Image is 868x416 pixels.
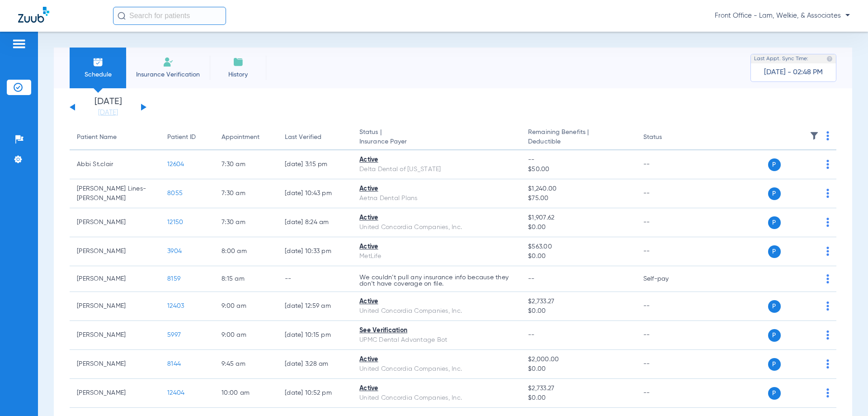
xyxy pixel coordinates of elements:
[70,350,160,379] td: [PERSON_NAME]
[359,155,514,165] div: Active
[222,133,270,142] div: Appointment
[359,165,514,174] div: Delta Dental of [US_STATE]
[278,379,352,408] td: [DATE] 10:52 PM
[214,179,278,208] td: 7:30 AM
[214,321,278,350] td: 9:00 AM
[278,266,352,292] td: --
[636,125,697,150] th: Status
[278,237,352,266] td: [DATE] 10:33 PM
[278,321,352,350] td: [DATE] 10:15 PM
[636,379,697,408] td: --
[217,70,259,79] span: History
[826,359,829,368] img: group-dot-blue.svg
[70,179,160,208] td: [PERSON_NAME] Lines-[PERSON_NAME]
[528,252,628,261] span: $0.00
[768,358,781,371] span: P
[359,384,514,393] div: Active
[810,131,819,140] img: filter.svg
[167,219,183,225] span: 12150
[278,208,352,237] td: [DATE] 8:24 AM
[528,137,628,147] span: Deductible
[70,379,160,408] td: [PERSON_NAME]
[528,393,628,403] span: $0.00
[77,133,117,142] div: Patient Name
[826,274,829,283] img: group-dot-blue.svg
[359,194,514,203] div: Aetna Dental Plans
[636,237,697,266] td: --
[636,150,697,179] td: --
[521,125,636,150] th: Remaining Benefits |
[826,218,829,227] img: group-dot-blue.svg
[70,266,160,292] td: [PERSON_NAME]
[70,208,160,237] td: [PERSON_NAME]
[81,108,135,117] a: [DATE]
[285,133,321,142] div: Last Verified
[359,393,514,403] div: United Concordia Companies, Inc.
[118,12,126,20] img: Search Icon
[528,155,628,165] span: --
[214,266,278,292] td: 8:15 AM
[222,133,259,142] div: Appointment
[214,350,278,379] td: 9:45 AM
[528,384,628,393] span: $2,733.27
[70,150,160,179] td: Abbi St.clair
[278,179,352,208] td: [DATE] 10:43 PM
[528,242,628,252] span: $563.00
[70,292,160,321] td: [PERSON_NAME]
[167,161,184,167] span: 12604
[81,97,135,117] li: [DATE]
[167,390,184,396] span: 12404
[359,274,514,287] p: We couldn’t pull any insurance info because they don’t have coverage on file.
[823,373,868,416] iframe: Chat Widget
[285,133,345,142] div: Last Verified
[214,292,278,321] td: 9:00 AM
[359,297,514,306] div: Active
[636,350,697,379] td: --
[278,350,352,379] td: [DATE] 3:28 AM
[12,38,26,49] img: hamburger-icon
[528,165,628,174] span: $50.00
[528,297,628,306] span: $2,733.27
[528,355,628,364] span: $2,000.00
[214,237,278,266] td: 8:00 AM
[528,332,535,338] span: --
[167,133,196,142] div: Patient ID
[70,321,160,350] td: [PERSON_NAME]
[768,387,781,400] span: P
[528,276,535,282] span: --
[18,7,49,23] img: Zuub Logo
[233,57,244,67] img: History
[359,306,514,316] div: United Concordia Companies, Inc.
[826,160,829,169] img: group-dot-blue.svg
[133,70,203,79] span: Insurance Verification
[359,137,514,147] span: Insurance Payer
[636,179,697,208] td: --
[214,379,278,408] td: 10:00 AM
[214,208,278,237] td: 7:30 AM
[359,335,514,345] div: UPMC Dental Advantage Bot
[359,213,514,223] div: Active
[167,248,182,254] span: 3904
[826,56,833,62] img: last sync help info
[764,68,823,77] span: [DATE] - 02:48 PM
[715,11,850,20] span: Front Office - Lam, Welkie, & Associates
[826,189,829,198] img: group-dot-blue.svg
[636,266,697,292] td: Self-pay
[214,150,278,179] td: 7:30 AM
[77,133,153,142] div: Patient Name
[70,237,160,266] td: [PERSON_NAME]
[278,150,352,179] td: [DATE] 3:15 PM
[768,187,781,200] span: P
[167,332,181,338] span: 5997
[167,361,181,367] span: 8144
[826,301,829,311] img: group-dot-blue.svg
[636,321,697,350] td: --
[528,364,628,374] span: $0.00
[768,329,781,342] span: P
[528,223,628,232] span: $0.00
[278,292,352,321] td: [DATE] 12:59 AM
[167,133,207,142] div: Patient ID
[359,364,514,374] div: United Concordia Companies, Inc.
[768,158,781,171] span: P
